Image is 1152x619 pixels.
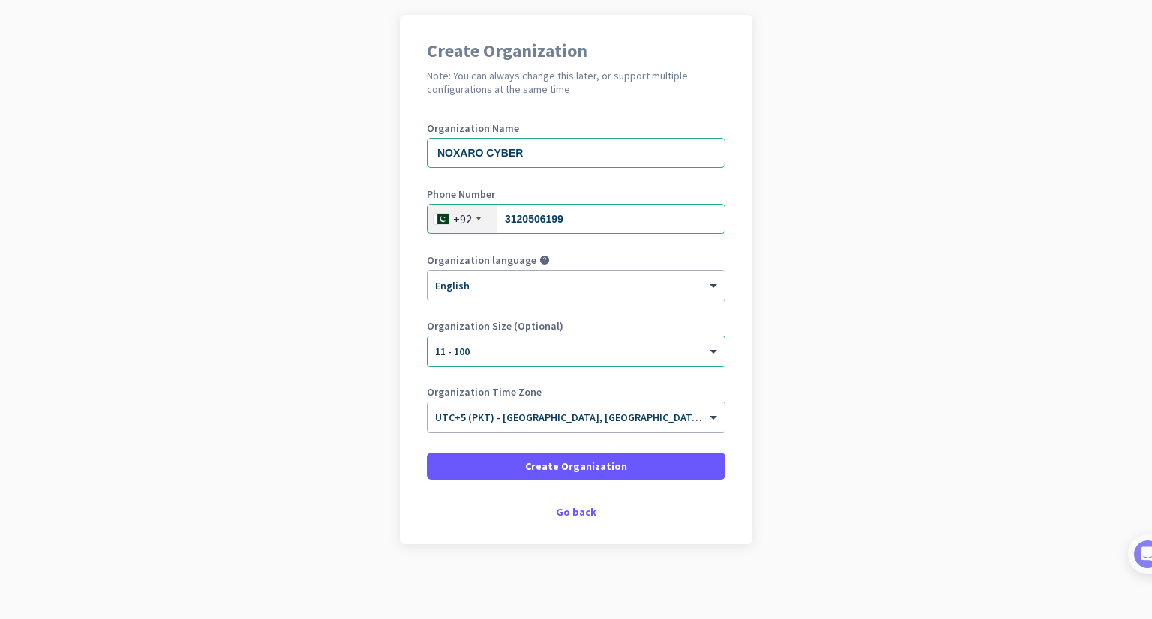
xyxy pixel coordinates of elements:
[427,189,725,199] label: Phone Number
[427,69,725,96] h2: Note: You can always change this later, or support multiple configurations at the same time
[427,204,725,234] input: 21 23456789
[427,387,725,397] label: Organization Time Zone
[427,255,536,265] label: Organization language
[427,42,725,60] h1: Create Organization
[427,321,725,331] label: Organization Size (Optional)
[427,453,725,480] button: Create Organization
[427,507,725,517] div: Go back
[525,459,627,474] span: Create Organization
[427,138,725,168] input: What is the name of your organization?
[539,255,550,265] i: help
[453,211,472,226] div: +92
[427,123,725,133] label: Organization Name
